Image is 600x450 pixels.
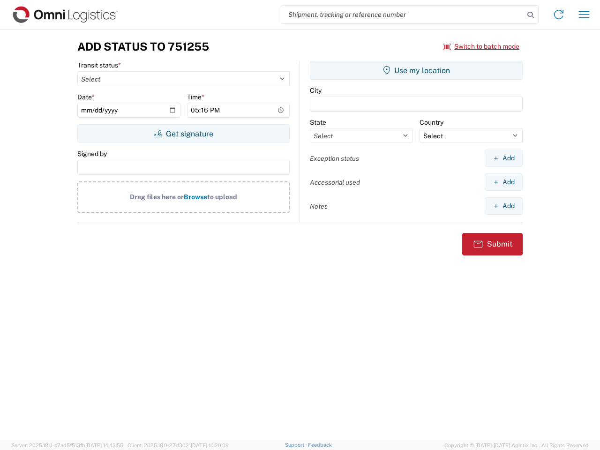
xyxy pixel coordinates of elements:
[191,442,229,448] span: [DATE] 10:20:09
[308,442,332,448] a: Feedback
[85,442,123,448] span: [DATE] 14:43:55
[443,39,519,54] button: Switch to batch mode
[77,150,107,158] label: Signed by
[77,93,95,101] label: Date
[310,118,326,127] label: State
[462,233,523,255] button: Submit
[310,154,359,163] label: Exception status
[281,6,524,23] input: Shipment, tracking or reference number
[207,193,237,201] span: to upload
[310,61,523,80] button: Use my location
[11,442,123,448] span: Server: 2025.18.0-c7ad5f513fb
[77,61,121,69] label: Transit status
[310,178,360,187] label: Accessorial used
[184,193,207,201] span: Browse
[77,40,209,53] h3: Add Status to 751255
[187,93,204,101] label: Time
[130,193,184,201] span: Drag files here or
[127,442,229,448] span: Client: 2025.18.0-27d3021
[77,124,290,143] button: Get signature
[485,150,523,167] button: Add
[310,202,328,210] label: Notes
[420,118,443,127] label: Country
[485,197,523,215] button: Add
[444,441,589,450] span: Copyright © [DATE]-[DATE] Agistix Inc., All Rights Reserved
[310,86,322,95] label: City
[285,442,308,448] a: Support
[485,173,523,191] button: Add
